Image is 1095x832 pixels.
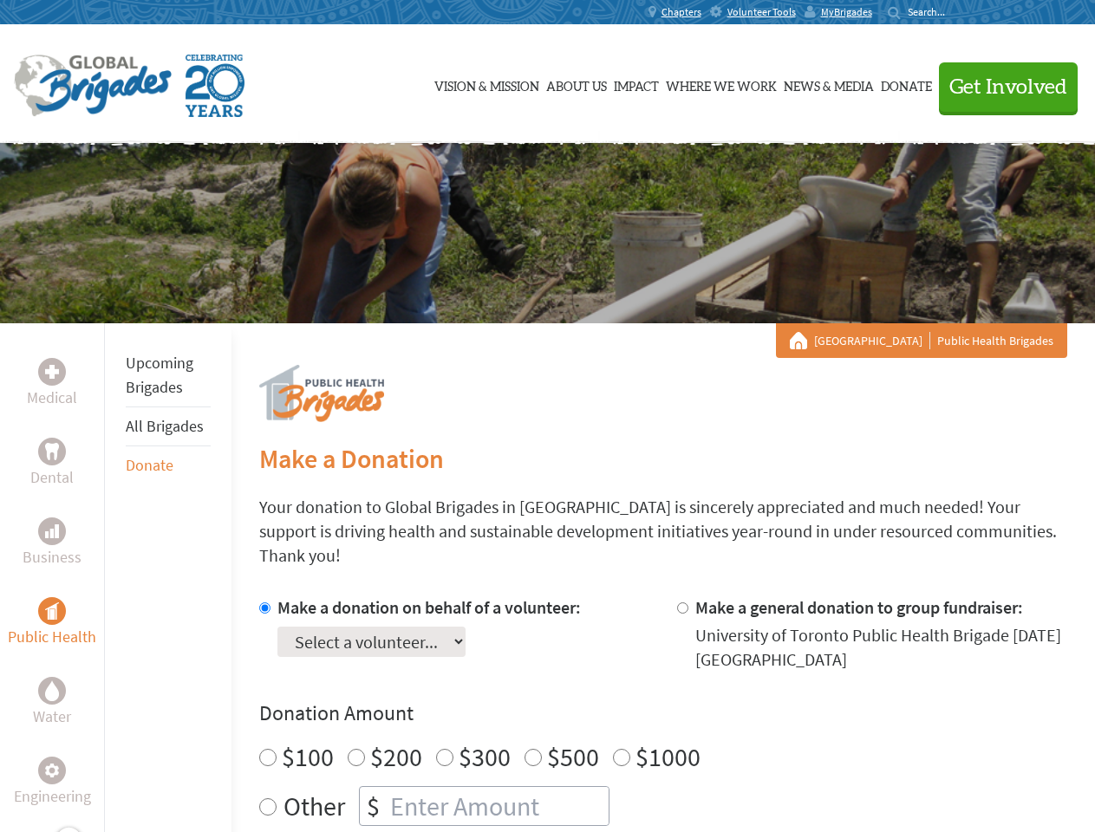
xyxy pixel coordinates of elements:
div: Water [38,677,66,705]
img: Medical [45,365,59,379]
div: Business [38,517,66,545]
p: Business [23,545,81,569]
img: Global Brigades Celebrating 20 Years [186,55,244,117]
p: Water [33,705,71,729]
img: Dental [45,443,59,459]
h2: Make a Donation [259,443,1067,474]
p: Medical [27,386,77,410]
div: Public Health [38,597,66,625]
div: Engineering [38,757,66,784]
a: WaterWater [33,677,71,729]
img: Global Brigades Logo [14,55,172,117]
a: News & Media [784,41,874,127]
label: $100 [282,740,334,773]
a: Upcoming Brigades [126,353,193,397]
a: Where We Work [666,41,777,127]
label: $300 [459,740,511,773]
label: Make a donation on behalf of a volunteer: [277,596,581,618]
div: $ [360,787,387,825]
button: Get Involved [939,62,1078,112]
img: Business [45,524,59,538]
a: Donate [881,41,932,127]
a: DentalDental [30,438,74,490]
a: Impact [614,41,659,127]
span: Volunteer Tools [727,5,796,19]
a: BusinessBusiness [23,517,81,569]
a: EngineeringEngineering [14,757,91,809]
div: University of Toronto Public Health Brigade [DATE] [GEOGRAPHIC_DATA] [695,623,1067,672]
p: Your donation to Global Brigades in [GEOGRAPHIC_DATA] is sincerely appreciated and much needed! Y... [259,495,1067,568]
label: $200 [370,740,422,773]
div: Dental [38,438,66,465]
a: Donate [126,455,173,475]
img: logo-public-health.png [259,365,384,422]
li: All Brigades [126,407,211,446]
img: Water [45,680,59,700]
a: [GEOGRAPHIC_DATA] [814,332,930,349]
p: Engineering [14,784,91,809]
a: MedicalMedical [27,358,77,410]
span: Chapters [662,5,701,19]
div: Medical [38,358,66,386]
li: Upcoming Brigades [126,344,211,407]
span: MyBrigades [821,5,872,19]
input: Enter Amount [387,787,609,825]
a: All Brigades [126,416,204,436]
h4: Donation Amount [259,699,1067,727]
a: About Us [546,41,607,127]
a: Vision & Mission [434,41,539,127]
div: Public Health Brigades [790,332,1053,349]
label: $1000 [635,740,701,773]
p: Public Health [8,625,96,649]
label: Other [284,786,345,826]
p: Dental [30,465,74,490]
label: Make a general donation to group fundraiser: [695,596,1023,618]
a: Public HealthPublic Health [8,597,96,649]
label: $500 [547,740,599,773]
img: Public Health [45,602,59,620]
li: Donate [126,446,211,484]
img: Engineering [45,764,59,777]
span: Get Involved [949,77,1067,98]
input: Search... [908,5,957,18]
